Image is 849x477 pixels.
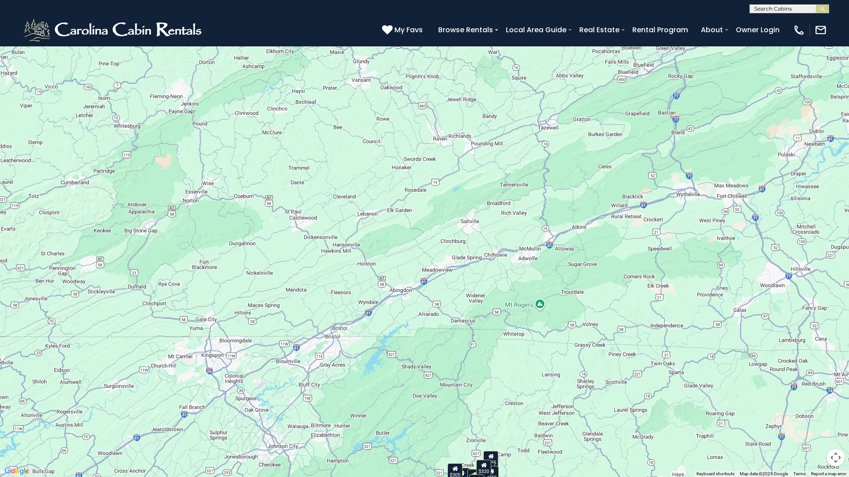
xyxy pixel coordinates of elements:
a: Owner Login [731,22,784,38]
a: My Favs [382,24,425,36]
a: About [696,22,727,38]
img: mail-regular-white.png [815,24,827,36]
a: Local Area Guide [501,22,571,38]
a: Browse Rentals [434,22,497,38]
span: My Favs [394,24,423,35]
img: phone-regular-white.png [793,24,805,36]
a: Real Estate [575,22,624,38]
img: White-1-2.png [22,17,206,43]
a: Rental Program [628,22,692,38]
